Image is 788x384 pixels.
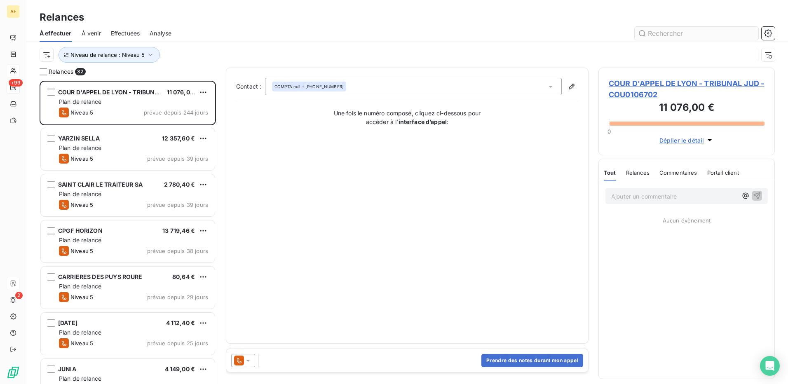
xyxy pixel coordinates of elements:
h3: 11 076,00 € [609,100,765,117]
span: 2 780,40 € [164,181,195,188]
span: À effectuer [40,29,72,37]
span: 11 076,00 € [167,89,199,96]
button: Déplier le détail [657,136,717,145]
div: - [PHONE_NUMBER] [274,84,344,89]
span: Déplier le détail [659,136,704,145]
span: prévue depuis 29 jours [147,294,208,300]
span: Plan de relance [59,283,101,290]
span: 0 [607,128,611,135]
span: 32 [75,68,85,75]
span: Effectuées [111,29,140,37]
span: Plan de relance [59,190,101,197]
span: Commentaires [659,169,697,176]
span: Plan de relance [59,144,101,151]
span: 80,64 € [172,273,195,280]
span: COMPTA null [274,84,300,89]
span: Niveau 5 [70,340,93,347]
span: 12 357,60 € [162,135,195,142]
p: Une fois le numéro composé, cliquez ci-dessous pour accéder à l’ : [325,109,490,126]
div: Open Intercom Messenger [760,356,780,376]
span: prévue depuis 39 jours [147,201,208,208]
span: [DATE] [58,319,77,326]
span: Relances [626,169,650,176]
span: Plan de relance [59,329,101,336]
span: +99 [9,79,23,87]
span: 4 149,00 € [165,365,195,372]
span: 13 719,46 € [162,227,195,234]
span: COUR D'APPEL DE LYON - TRIBUNAL JUD - COU0106702 [609,78,765,100]
span: Relances [49,68,73,76]
span: SAINT CLAIR LE TRAITEUR SA [58,181,143,188]
span: Analyse [150,29,171,37]
button: Niveau de relance : Niveau 5 [59,47,160,63]
span: 2 [15,292,23,299]
span: CPGF HORIZON [58,227,103,234]
span: prévue depuis 39 jours [147,155,208,162]
span: Plan de relance [59,375,101,382]
span: Niveau 5 [70,294,93,300]
span: JUNIA [58,365,76,372]
span: Tout [604,169,616,176]
span: Niveau 5 [70,201,93,208]
span: prévue depuis 244 jours [144,109,208,116]
span: À venir [82,29,101,37]
span: Aucun évènement [663,217,711,224]
span: YARZIN SELLA [58,135,100,142]
span: Niveau 5 [70,109,93,116]
input: Rechercher [635,27,758,40]
button: Prendre des notes durant mon appel [481,354,583,367]
div: grid [40,81,216,384]
strong: interface d’appel [399,118,447,125]
span: prévue depuis 25 jours [147,340,208,347]
div: AF [7,5,20,18]
span: Niveau 5 [70,248,93,254]
span: prévue depuis 38 jours [147,248,208,254]
span: COUR D'APPEL DE LYON - TRIBUNAL JUD [58,89,175,96]
img: Logo LeanPay [7,366,20,379]
span: CARRIERES DES PUYS ROURE [58,273,143,280]
span: Niveau 5 [70,155,93,162]
span: Portail client [707,169,739,176]
span: Plan de relance [59,236,101,244]
h3: Relances [40,10,84,25]
span: Niveau de relance : Niveau 5 [70,52,145,58]
span: 4 112,40 € [166,319,195,326]
span: Plan de relance [59,98,101,105]
label: Contact : [236,82,265,91]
